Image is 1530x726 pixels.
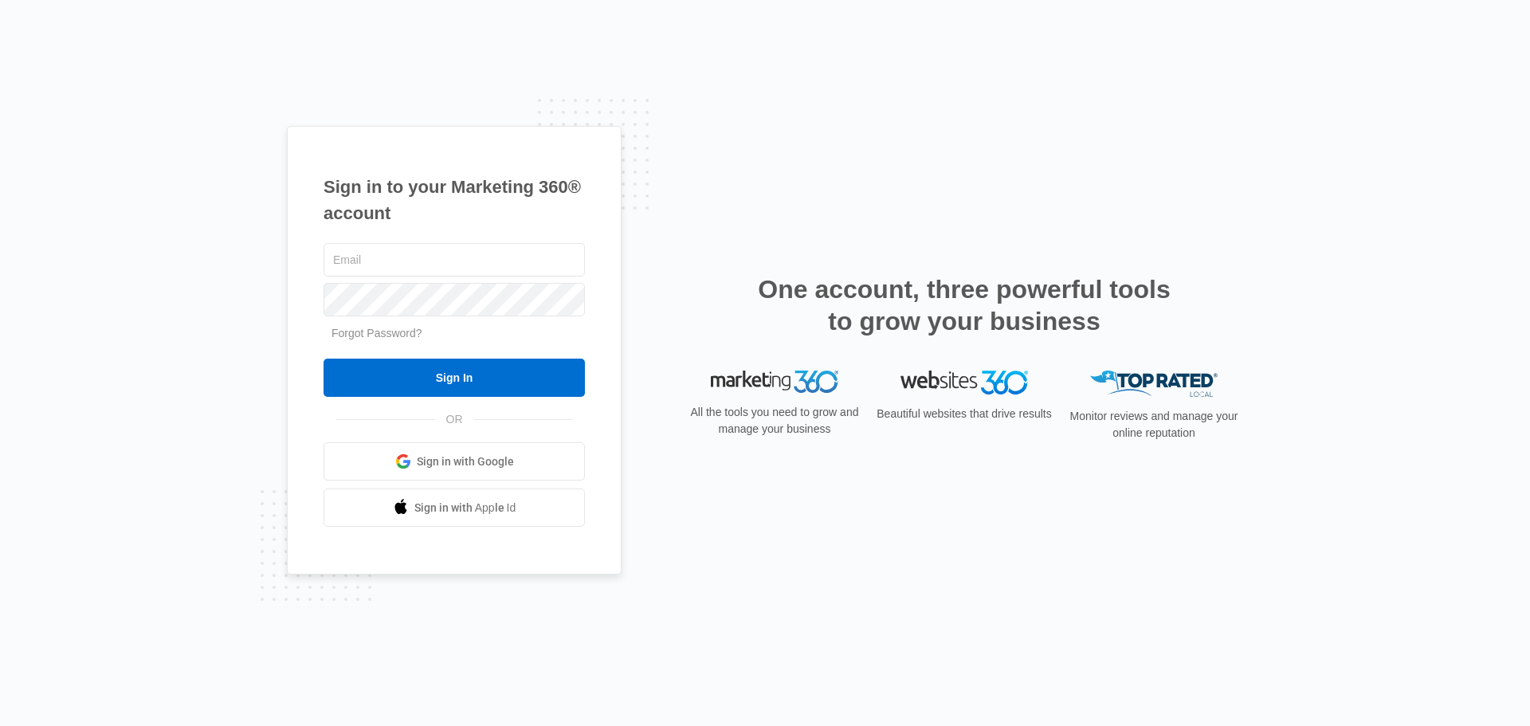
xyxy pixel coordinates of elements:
[875,406,1053,422] p: Beautiful websites that drive results
[324,442,585,481] a: Sign in with Google
[435,411,474,428] span: OR
[685,404,864,438] p: All the tools you need to grow and manage your business
[324,243,585,277] input: Email
[324,174,585,226] h1: Sign in to your Marketing 360® account
[324,359,585,397] input: Sign In
[1090,371,1218,397] img: Top Rated Local
[324,489,585,527] a: Sign in with Apple Id
[900,371,1028,394] img: Websites 360
[414,500,516,516] span: Sign in with Apple Id
[753,273,1175,337] h2: One account, three powerful tools to grow your business
[331,327,422,339] a: Forgot Password?
[417,453,514,470] span: Sign in with Google
[711,371,838,393] img: Marketing 360
[1065,408,1243,441] p: Monitor reviews and manage your online reputation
